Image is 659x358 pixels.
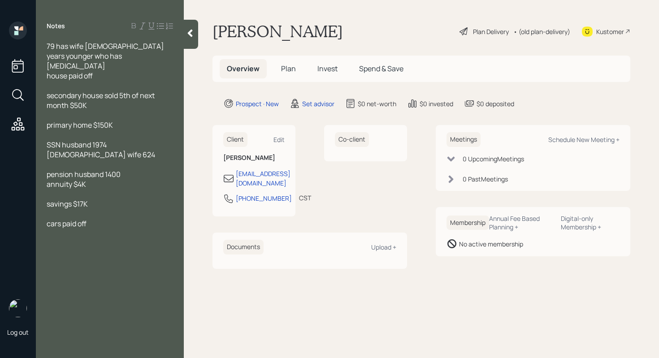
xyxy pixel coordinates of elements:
div: Log out [7,328,29,336]
label: Notes [47,22,65,30]
span: Overview [227,64,260,73]
span: SSN husband 1974 [47,140,107,150]
span: secondary house sold 5th of next month $50K [47,91,156,110]
span: [DEMOGRAPHIC_DATA] wife 624 [47,150,155,160]
div: Prospect · New [236,99,279,108]
h6: Meetings [447,132,481,147]
div: Kustomer [596,27,624,36]
div: Annual Fee Based Planning + [489,214,554,231]
div: Edit [273,135,285,144]
span: Spend & Save [359,64,403,73]
span: cars paid off [47,219,87,229]
div: [EMAIL_ADDRESS][DOMAIN_NAME] [236,169,290,188]
h6: Documents [223,240,264,254]
span: 79 has wife [DEMOGRAPHIC_DATA] years younger who has [MEDICAL_DATA] [47,41,165,71]
span: pension husband 1400 [47,169,121,179]
span: annuity $4K [47,179,86,189]
div: 0 Upcoming Meeting s [463,154,524,164]
div: $0 net-worth [358,99,396,108]
div: Set advisor [302,99,334,108]
h1: [PERSON_NAME] [212,22,343,41]
div: 0 Past Meeting s [463,174,508,184]
div: CST [299,193,311,203]
h6: [PERSON_NAME] [223,154,285,162]
h6: Co-client [335,132,369,147]
span: Invest [317,64,338,73]
div: [PHONE_NUMBER] [236,194,292,203]
div: Upload + [371,243,396,251]
span: primary home $150K [47,120,113,130]
div: No active membership [459,239,523,249]
div: $0 invested [420,99,453,108]
div: • (old plan-delivery) [513,27,570,36]
div: Schedule New Meeting + [548,135,620,144]
div: Plan Delivery [473,27,509,36]
span: house paid off [47,71,93,81]
h6: Membership [447,216,489,230]
span: Plan [281,64,296,73]
span: savings $17K [47,199,88,209]
img: retirable_logo.png [9,299,27,317]
div: $0 deposited [477,99,514,108]
h6: Client [223,132,247,147]
div: Digital-only Membership + [561,214,620,231]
